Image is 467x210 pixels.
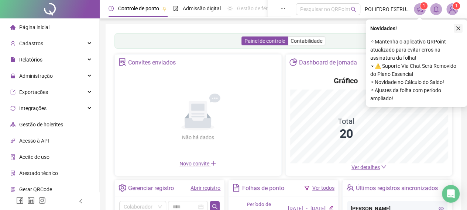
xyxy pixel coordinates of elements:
div: Dashboard de jornada [299,56,357,69]
span: Gerar QRCode [19,186,52,192]
div: Não há dados [164,133,232,141]
span: notification [416,6,423,13]
h4: Gráfico [334,76,358,86]
span: Relatórios [19,57,42,63]
a: Ver detalhes down [351,164,386,170]
span: user-add [10,41,16,46]
span: lock [10,73,16,78]
span: facebook [16,197,24,204]
span: left [78,199,83,204]
span: file [10,57,16,62]
span: Exportações [19,89,48,95]
a: Abrir registro [190,185,220,191]
span: Controle de ponto [118,6,159,11]
span: solution [10,171,16,176]
span: Novo convite [179,161,216,167]
span: close [456,26,461,31]
span: clock-circle [109,6,114,11]
span: Acesso à API [19,138,49,144]
span: ⚬ Mantenha o aplicativo QRPoint atualizado para evitar erros na assinatura da folha! [370,38,463,62]
span: Integrações [19,105,47,111]
span: team [346,184,354,192]
span: home [10,25,16,30]
div: Convites enviados [128,56,176,69]
span: Novidades ! [370,24,397,32]
span: plus [210,160,216,166]
span: audit [10,154,16,160]
sup: 1 [420,2,427,10]
span: 1 [455,3,458,8]
div: Gerenciar registro [128,182,174,195]
span: Admissão digital [183,6,221,11]
span: Gestão de férias [237,6,274,11]
span: qrcode [10,187,16,192]
span: down [381,164,386,169]
span: solution [119,58,126,66]
div: Folhas de ponto [242,182,284,195]
span: instagram [38,197,46,204]
div: Últimos registros sincronizados [356,182,438,195]
span: filter [304,185,309,190]
span: linkedin [27,197,35,204]
span: ⚬ ⚠️ Suporte Via Chat Será Removido do Plano Essencial [370,62,463,78]
a: Ver todos [312,185,334,191]
span: Cadastros [19,41,43,46]
span: api [10,138,16,143]
span: Atestado técnico [19,170,58,176]
span: 1 [423,3,425,8]
span: search [212,204,218,210]
span: file-text [232,184,240,192]
span: Administração [19,73,53,79]
span: Aceite de uso [19,154,49,160]
span: apartment [10,122,16,127]
div: Open Intercom Messenger [442,185,460,203]
span: sun [227,6,233,11]
span: Painel de controle [244,38,285,44]
span: file-done [173,6,178,11]
span: export [10,90,16,95]
sup: Atualize o seu contato no menu Meus Dados [453,2,460,10]
span: search [351,7,356,12]
span: Página inicial [19,24,49,30]
span: pushpin [162,7,166,11]
span: bell [433,6,439,13]
span: ellipsis [280,6,285,11]
span: setting [119,184,126,192]
span: POLIEDRO ESTRUTURAS METALICAS [365,5,409,13]
img: 84980 [447,4,458,15]
span: Gestão de holerites [19,122,63,127]
span: sync [10,106,16,111]
span: ⚬ Ajustes da folha com período ampliado! [370,86,463,102]
span: Contabilidade [291,38,322,44]
span: Ver detalhes [351,164,380,170]
span: ⚬ Novidade no Cálculo do Saldo! [370,78,463,86]
span: pie-chart [289,58,297,66]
